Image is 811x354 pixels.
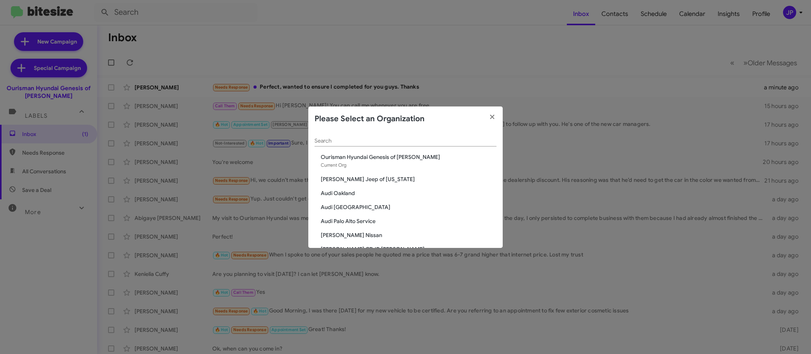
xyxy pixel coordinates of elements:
span: Ourisman Hyundai Genesis of [PERSON_NAME] [321,153,496,161]
span: Audi [GEOGRAPHIC_DATA] [321,203,496,211]
h2: Please Select an Organization [315,113,425,125]
span: Current Org [321,162,346,168]
span: [PERSON_NAME] Jeep of [US_STATE] [321,175,496,183]
span: Audi Oakland [321,189,496,197]
span: Audi Palo Alto Service [321,217,496,225]
span: [PERSON_NAME] CDJR [PERSON_NAME] [321,245,496,253]
span: [PERSON_NAME] Nissan [321,231,496,239]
